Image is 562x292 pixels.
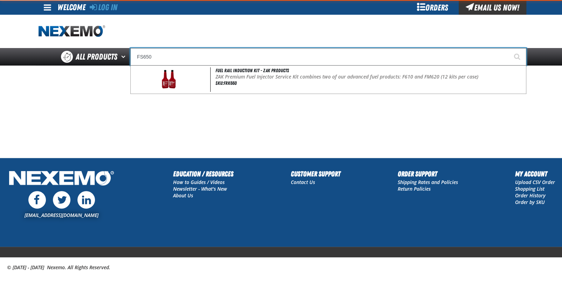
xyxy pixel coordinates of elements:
button: Open All Products pages [119,48,130,66]
p: ZAK Premium Fuel Injector Service Kit combines two of our advanced fuel products: F610 and FM620 ... [215,74,525,80]
h1: Not Found [39,66,523,78]
span: All Products [76,50,117,63]
img: 5b1158c1b216d789010532-frk660_wo_nascar.png [153,67,185,92]
a: About Us [173,192,193,199]
a: Log In [90,2,117,12]
h2: Customer Support [291,169,341,179]
a: Order by SKU [515,199,545,205]
span: Fuel Rail Induction Kit - ZAK Products [215,68,289,73]
a: Order History [515,192,546,199]
a: How to Guides / Videos [173,179,225,185]
img: Nexemo logo [39,25,105,38]
a: Home [39,25,105,38]
a: Upload CSV Order [515,179,555,185]
img: Nexemo Logo [7,169,116,189]
button: Start Searching [509,48,526,66]
a: [EMAIL_ADDRESS][DOMAIN_NAME] [25,212,98,218]
span: SKU:FRK660 [215,80,237,86]
input: Search [130,48,526,66]
a: Return Policies [398,185,431,192]
a: Newsletter - What's New [173,185,227,192]
h2: My Account [515,169,555,179]
a: Contact Us [291,179,315,185]
h2: Order Support [398,169,458,179]
a: Shipping Rates and Policies [398,179,458,185]
h2: Education / Resources [173,169,233,179]
a: Shopping List [515,185,544,192]
p: The page you requested could not be found. Please make sure the path you used is correct. [39,78,523,85]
